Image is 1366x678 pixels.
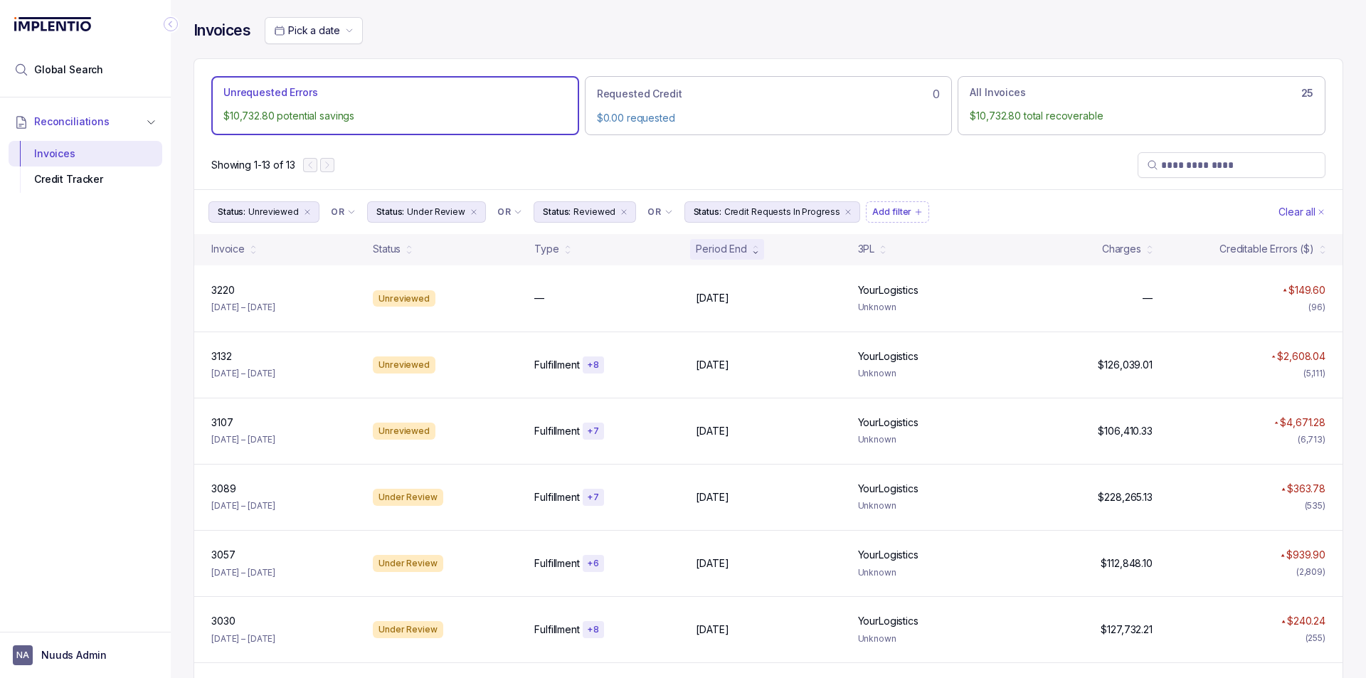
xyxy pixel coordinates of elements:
[1287,482,1325,496] p: $363.78
[373,423,435,440] div: Unreviewed
[211,76,1325,134] ul: Action Tab Group
[1281,553,1285,557] img: red pointer upwards
[858,548,918,562] p: YourLogistics
[587,425,600,437] p: + 7
[1277,349,1325,364] p: $2,608.04
[1271,355,1276,359] img: red pointer upwards
[211,632,275,646] p: [DATE] – [DATE]
[376,205,404,219] p: Status:
[573,205,615,219] p: Reviewed
[302,206,313,218] div: remove content
[1306,631,1325,645] div: (255)
[858,482,918,496] p: YourLogistics
[223,109,567,123] p: $10,732.80 potential savings
[1298,433,1325,447] div: (6,713)
[858,566,1002,580] p: Unknown
[1276,201,1328,223] button: Clear Filters
[1098,424,1152,438] p: $106,410.33
[696,291,729,305] p: [DATE]
[858,283,918,297] p: YourLogistics
[211,242,245,256] div: Invoice
[13,645,158,665] button: User initialsNuuds Admin
[248,205,299,219] p: Unreviewed
[1219,242,1314,256] div: Creditable Errors ($)
[534,556,579,571] p: Fulfillment
[858,614,918,628] p: YourLogistics
[597,111,941,125] p: $0.00 requested
[587,558,600,569] p: + 6
[970,85,1025,100] p: All Invoices
[211,415,233,430] p: 3107
[842,206,854,218] div: remove content
[274,23,339,38] search: Date Range Picker
[1281,620,1286,623] img: red pointer upwards
[223,85,317,100] p: Unrequested Errors
[1308,300,1325,314] div: (96)
[373,242,401,256] div: Status
[497,206,522,218] li: Filter Chip Connector undefined
[858,366,1002,381] p: Unknown
[866,201,929,223] button: Filter Chip Add filter
[1101,556,1152,571] p: $112,848.10
[534,242,558,256] div: Type
[162,16,179,33] div: Collapse Icon
[211,283,234,297] p: 3220
[1283,288,1287,292] img: red pointer upwards
[1305,499,1325,513] div: (535)
[331,206,356,218] li: Filter Chip Connector undefined
[872,205,911,219] p: Add filter
[618,206,630,218] div: remove content
[647,206,661,218] p: OR
[597,85,941,102] div: 0
[211,349,231,364] p: 3132
[1280,415,1325,430] p: $4,671.28
[20,166,151,192] div: Credit Tracker
[858,433,1002,447] p: Unknown
[13,645,33,665] span: User initials
[587,624,600,635] p: + 8
[211,158,295,172] p: Showing 1-13 of 13
[211,548,235,562] p: 3057
[534,424,579,438] p: Fulfillment
[858,300,1002,314] p: Unknown
[492,202,528,222] button: Filter Chip Connector undefined
[367,201,486,223] button: Filter Chip Under Review
[696,556,729,571] p: [DATE]
[211,499,275,513] p: [DATE] – [DATE]
[1281,487,1286,491] img: red pointer upwards
[534,201,636,223] button: Filter Chip Reviewed
[331,206,344,218] p: OR
[587,359,600,371] p: + 8
[642,202,678,222] button: Filter Chip Connector undefined
[20,141,151,166] div: Invoices
[211,300,275,314] p: [DATE] – [DATE]
[543,205,571,219] p: Status:
[587,492,600,503] p: + 7
[373,290,435,307] div: Unreviewed
[684,201,861,223] button: Filter Chip Credit Requests In Progress
[1278,205,1315,219] p: Clear all
[194,21,250,41] h4: Invoices
[1303,366,1325,381] div: (5,111)
[696,623,729,637] p: [DATE]
[211,566,275,580] p: [DATE] – [DATE]
[373,356,435,374] div: Unreviewed
[211,366,275,381] p: [DATE] – [DATE]
[696,242,747,256] div: Period End
[373,489,443,506] div: Under Review
[1143,291,1153,305] p: —
[696,424,729,438] p: [DATE]
[1296,565,1325,579] div: (2,809)
[970,109,1313,123] p: $10,732.80 total recoverable
[325,202,361,222] button: Filter Chip Connector undefined
[694,205,721,219] p: Status:
[407,205,465,219] p: Under Review
[211,158,295,172] div: Remaining page entries
[208,201,319,223] button: Filter Chip Unreviewed
[858,415,918,430] p: YourLogistics
[211,433,275,447] p: [DATE] – [DATE]
[211,614,235,628] p: 3030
